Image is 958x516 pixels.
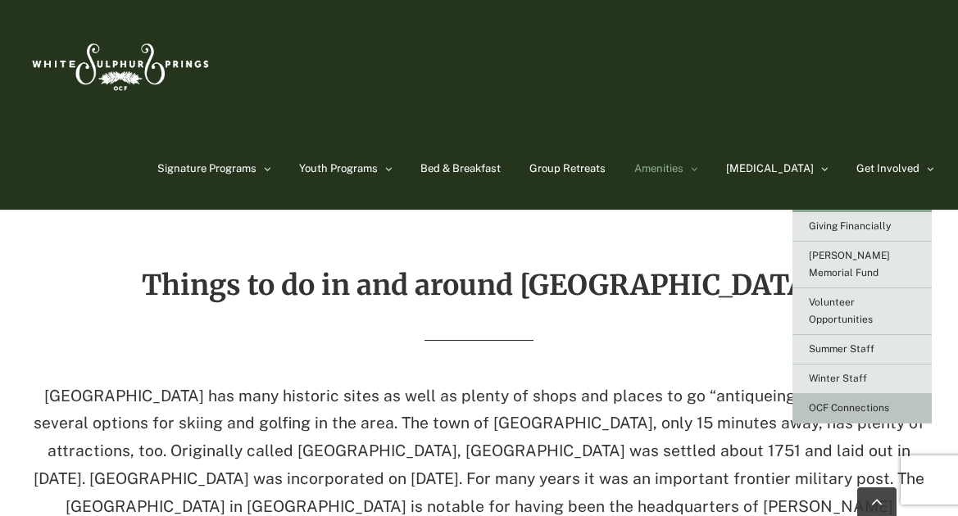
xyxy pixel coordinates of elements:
[809,402,889,414] span: OCF Connections
[856,128,933,210] a: Get Involved
[420,128,501,210] a: Bed & Breakfast
[25,270,933,300] h2: Things to do in and around [GEOGRAPHIC_DATA]
[792,288,932,335] a: Volunteer Opportunities
[809,343,874,355] span: Summer Staff
[420,163,501,174] span: Bed & Breakfast
[809,373,867,384] span: Winter Staff
[792,212,932,242] a: Giving Financially
[792,335,932,364] a: Summer Staff
[157,128,270,210] a: Signature Programs
[634,163,683,174] span: Amenities
[299,163,378,174] span: Youth Programs
[25,25,213,102] img: White Sulphur Springs Logo
[792,394,932,423] a: OCF Connections
[157,128,933,210] nav: Main Menu Sticky
[529,128,606,210] a: Group Retreats
[809,296,873,325] span: Volunteer Opportunities
[809,220,891,232] span: Giving Financially
[726,128,828,210] a: [MEDICAL_DATA]
[299,128,392,210] a: Youth Programs
[726,163,814,174] span: [MEDICAL_DATA]
[792,364,932,394] a: Winter Staff
[529,163,606,174] span: Group Retreats
[634,128,697,210] a: Amenities
[157,163,257,174] span: Signature Programs
[856,163,919,174] span: Get Involved
[809,250,890,278] span: [PERSON_NAME] Memorial Fund
[792,242,932,288] a: [PERSON_NAME] Memorial Fund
